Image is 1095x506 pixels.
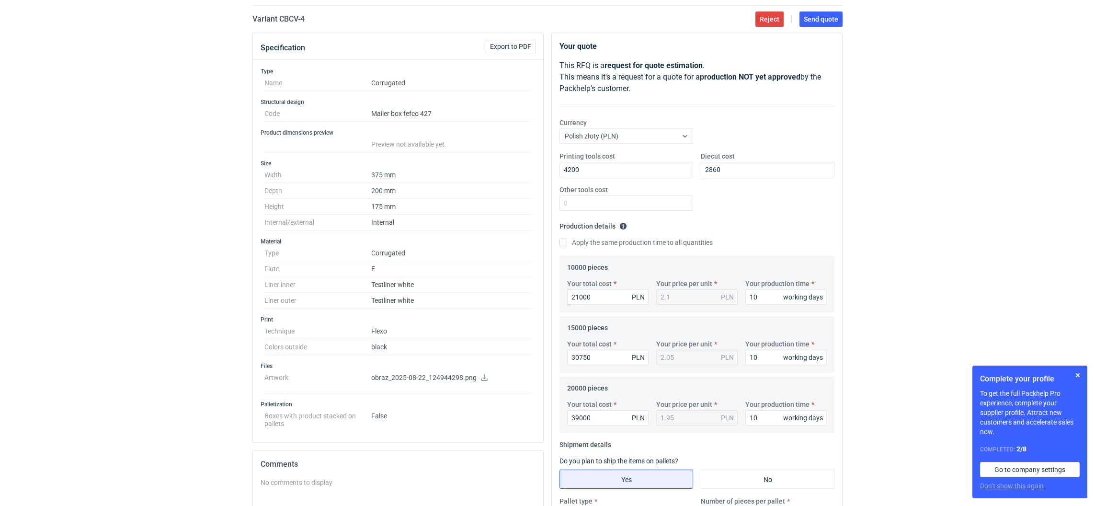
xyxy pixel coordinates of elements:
label: Number of pieces per pallet [701,496,785,506]
dd: 200 mm [371,183,532,199]
dd: Internal [371,215,532,230]
legend: 10000 pieces [567,260,608,271]
h3: Print [261,316,536,323]
label: Your production time [745,279,810,288]
label: Your production time [745,400,810,409]
div: PLN [632,353,645,362]
dt: Technique [264,323,371,339]
label: Your production time [745,339,810,349]
strong: request for quote estimation [605,61,703,70]
div: PLN [632,413,645,423]
dt: Boxes with product stacked on pallets [264,408,371,427]
input: 0 [701,162,834,177]
dd: black [371,339,532,355]
dd: Corrugated [371,245,532,261]
button: Skip for now [1072,369,1084,381]
dd: False [371,408,532,427]
p: This RFQ is a . This means it's a request for a quote for a by the Packhelp's customer. [559,60,834,94]
label: No [701,470,834,489]
div: PLN [721,292,734,302]
dt: Internal/external [264,215,371,230]
button: Specification [261,36,305,59]
p: To get the full Packhelp Pro experience, complete your supplier profile. Attract new customers an... [980,389,1080,437]
dd: Flexo [371,323,532,339]
dt: Liner outer [264,293,371,309]
button: Reject [755,11,784,27]
input: 0 [559,195,693,211]
dd: Mailer box fefco 427 [371,106,532,122]
label: Yes [559,470,693,489]
legend: 15000 pieces [567,320,608,332]
dd: E [371,261,532,277]
label: Your total cost [567,279,612,288]
div: PLN [721,353,734,362]
a: Go to company settings [980,462,1080,477]
strong: 2 / 8 [1016,445,1027,453]
span: Reject [760,16,779,23]
h3: Size [261,160,536,167]
button: Send quote [799,11,843,27]
label: Diecut cost [701,151,735,161]
label: Your price per unit [656,279,712,288]
label: Your total cost [567,339,612,349]
input: 0 [745,410,827,425]
dd: Testliner white [371,293,532,309]
label: Pallet type [559,496,593,506]
strong: Your quote [559,42,597,51]
dd: 175 mm [371,199,532,215]
h3: Product dimensions preview [261,129,536,137]
h1: Complete your profile [980,373,1080,385]
input: 0 [567,350,649,365]
legend: Production details [559,218,627,230]
dt: Type [264,245,371,261]
input: 0 [567,410,649,425]
h3: Palletization [261,401,536,408]
button: Export to PDF [486,39,536,54]
legend: Shipment details [559,437,611,448]
p: obraz_2025-08-22_124944298.png [371,374,532,382]
div: working days [783,353,823,362]
div: Completed: [980,444,1080,454]
h2: Comments [261,459,536,470]
dt: Name [264,75,371,91]
strong: production NOT yet approved [700,72,800,81]
h2: Variant CBCV - 4 [252,13,305,25]
dt: Width [264,167,371,183]
h3: Material [261,238,536,245]
label: Your price per unit [656,400,712,409]
h3: Structural design [261,98,536,106]
span: Preview not available yet. [371,140,446,148]
label: Do you plan to ship the items on pallets? [559,457,678,465]
legend: 20000 pieces [567,380,608,392]
div: working days [783,292,823,302]
dd: 375 mm [371,167,532,183]
input: 0 [745,289,827,305]
dt: Colors outside [264,339,371,355]
dt: Height [264,199,371,215]
label: Printing tools cost [559,151,615,161]
div: working days [783,413,823,423]
span: Polish złoty (PLN) [565,132,618,140]
dd: Testliner white [371,277,532,293]
label: Currency [559,118,587,127]
label: Apply the same production time to all quantities [559,238,713,247]
dt: Artwork [264,370,371,393]
input: 0 [567,289,649,305]
dt: Liner inner [264,277,371,293]
label: Your total cost [567,400,612,409]
h3: Type [261,68,536,75]
h3: Files [261,362,536,370]
div: PLN [721,413,734,423]
dd: Corrugated [371,75,532,91]
label: Other tools cost [559,185,608,195]
dt: Depth [264,183,371,199]
div: PLN [632,292,645,302]
label: Your price per unit [656,339,712,349]
div: No comments to display [261,478,536,487]
dt: Flute [264,261,371,277]
input: 0 [745,350,827,365]
button: Don’t show this again [980,481,1044,491]
dt: Code [264,106,371,122]
span: Export to PDF [490,43,531,50]
input: 0 [559,162,693,177]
